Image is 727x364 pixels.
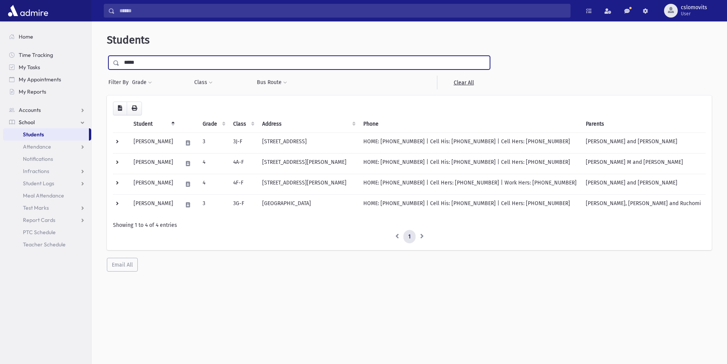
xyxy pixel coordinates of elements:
[23,192,64,199] span: Meal Attendance
[19,76,61,83] span: My Appointments
[198,115,229,133] th: Grade: activate to sort column ascending
[3,202,91,214] a: Test Marks
[19,64,40,71] span: My Tasks
[198,194,229,215] td: 3
[113,102,127,115] button: CSV
[359,115,581,133] th: Phone
[256,76,287,89] button: Bus Route
[19,52,53,58] span: Time Tracking
[3,165,91,177] a: Infractions
[581,194,706,215] td: [PERSON_NAME], [PERSON_NAME] and Ruchomi
[129,133,178,153] td: [PERSON_NAME]
[129,115,178,133] th: Student: activate to sort column descending
[129,153,178,174] td: [PERSON_NAME]
[113,221,706,229] div: Showing 1 to 4 of 4 entries
[129,194,178,215] td: [PERSON_NAME]
[3,104,91,116] a: Accounts
[229,153,258,174] td: 4A-F
[3,226,91,238] a: PTC Schedule
[108,78,132,86] span: Filter By
[681,11,707,17] span: User
[3,49,91,61] a: Time Tracking
[229,174,258,194] td: 4F-F
[258,133,359,153] td: [STREET_ADDRESS]
[23,217,55,223] span: Report Cards
[23,168,49,175] span: Infractions
[3,61,91,73] a: My Tasks
[359,194,581,215] td: HOME: [PHONE_NUMBER] | Cell His: [PHONE_NUMBER] | Cell Hers: [PHONE_NUMBER]
[3,189,91,202] a: Meal Attendance
[3,128,89,141] a: Students
[132,76,152,89] button: Grade
[258,194,359,215] td: [GEOGRAPHIC_DATA]
[23,241,66,248] span: Teacher Schedule
[198,174,229,194] td: 4
[3,238,91,251] a: Teacher Schedule
[23,204,49,211] span: Test Marks
[681,5,707,11] span: cslomovits
[3,116,91,128] a: School
[23,180,54,187] span: Student Logs
[23,131,44,138] span: Students
[229,133,258,153] td: 3J-F
[107,258,138,272] button: Email All
[107,34,150,46] span: Students
[129,174,178,194] td: [PERSON_NAME]
[403,230,416,244] a: 1
[229,194,258,215] td: 3G-F
[3,31,91,43] a: Home
[581,153,706,174] td: [PERSON_NAME] M and [PERSON_NAME]
[258,115,359,133] th: Address: activate to sort column ascending
[19,119,35,126] span: School
[23,143,51,150] span: Attendance
[198,133,229,153] td: 3
[23,229,56,236] span: PTC Schedule
[198,153,229,174] td: 4
[437,76,490,89] a: Clear All
[258,153,359,174] td: [STREET_ADDRESS][PERSON_NAME]
[258,174,359,194] td: [STREET_ADDRESS][PERSON_NAME]
[19,88,46,95] span: My Reports
[3,73,91,86] a: My Appointments
[359,153,581,174] td: HOME: [PHONE_NUMBER] | Cell His: [PHONE_NUMBER] | Cell Hers: [PHONE_NUMBER]
[581,133,706,153] td: [PERSON_NAME] and [PERSON_NAME]
[581,174,706,194] td: [PERSON_NAME] and [PERSON_NAME]
[6,3,50,18] img: AdmirePro
[194,76,213,89] button: Class
[581,115,706,133] th: Parents
[3,86,91,98] a: My Reports
[23,155,53,162] span: Notifications
[127,102,142,115] button: Print
[3,153,91,165] a: Notifications
[19,107,41,113] span: Accounts
[3,177,91,189] a: Student Logs
[3,141,91,153] a: Attendance
[19,33,33,40] span: Home
[359,174,581,194] td: HOME: [PHONE_NUMBER] | Cell Hers: [PHONE_NUMBER] | Work Hers: [PHONE_NUMBER]
[359,133,581,153] td: HOME: [PHONE_NUMBER] | Cell His: [PHONE_NUMBER] | Cell Hers: [PHONE_NUMBER]
[115,4,570,18] input: Search
[3,214,91,226] a: Report Cards
[229,115,258,133] th: Class: activate to sort column ascending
